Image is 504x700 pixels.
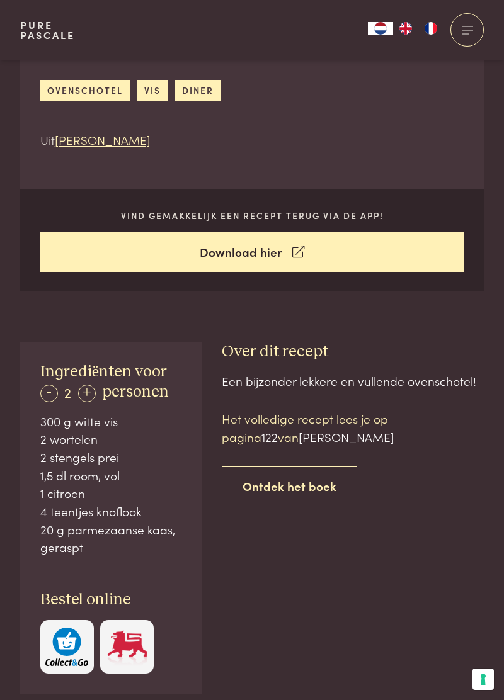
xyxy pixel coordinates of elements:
[40,80,130,101] a: ovenschotel
[222,466,357,506] a: Ontdek het boek
[418,22,444,35] a: FR
[45,628,88,666] img: c308188babc36a3a401bcb5cb7e020f4d5ab42f7cacd8327e500463a43eeb86c.svg
[40,412,181,431] div: 300 g witte vis
[368,22,444,35] aside: Language selected: Nederlands
[222,372,484,390] div: Een bijzonder lekkere en vullende ovenschotel!
[40,502,181,521] div: 4 teentjes knoflook
[64,383,71,402] span: 2
[393,22,418,35] a: EN
[40,430,181,448] div: 2 wortelen
[20,20,75,40] a: PurePascale
[40,385,58,402] div: -
[102,384,169,400] span: personen
[106,628,149,666] img: Delhaize
[78,385,96,402] div: +
[40,131,272,149] p: Uit
[261,428,278,445] span: 122
[40,521,181,556] div: 20 g parmezaanse kaas, geraspt
[222,342,484,362] h3: Over dit recept
[299,428,394,445] span: [PERSON_NAME]
[40,209,464,222] p: Vind gemakkelijk een recept terug via de app!
[40,364,167,380] span: Ingrediënten voor
[40,590,181,610] h3: Bestel online
[137,80,168,101] a: vis
[40,448,181,466] div: 2 stengels prei
[175,80,221,101] a: diner
[55,131,151,148] a: [PERSON_NAME]
[40,484,181,502] div: 1 citroen
[40,466,181,485] div: 1,5 dl room, vol
[222,410,484,446] p: Het volledige recept lees je op pagina van
[40,232,464,272] a: Download hier
[472,669,494,690] button: Uw voorkeuren voor toestemming voor trackingtechnologieën
[368,22,393,35] div: Language
[393,22,444,35] ul: Language list
[368,22,393,35] a: NL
